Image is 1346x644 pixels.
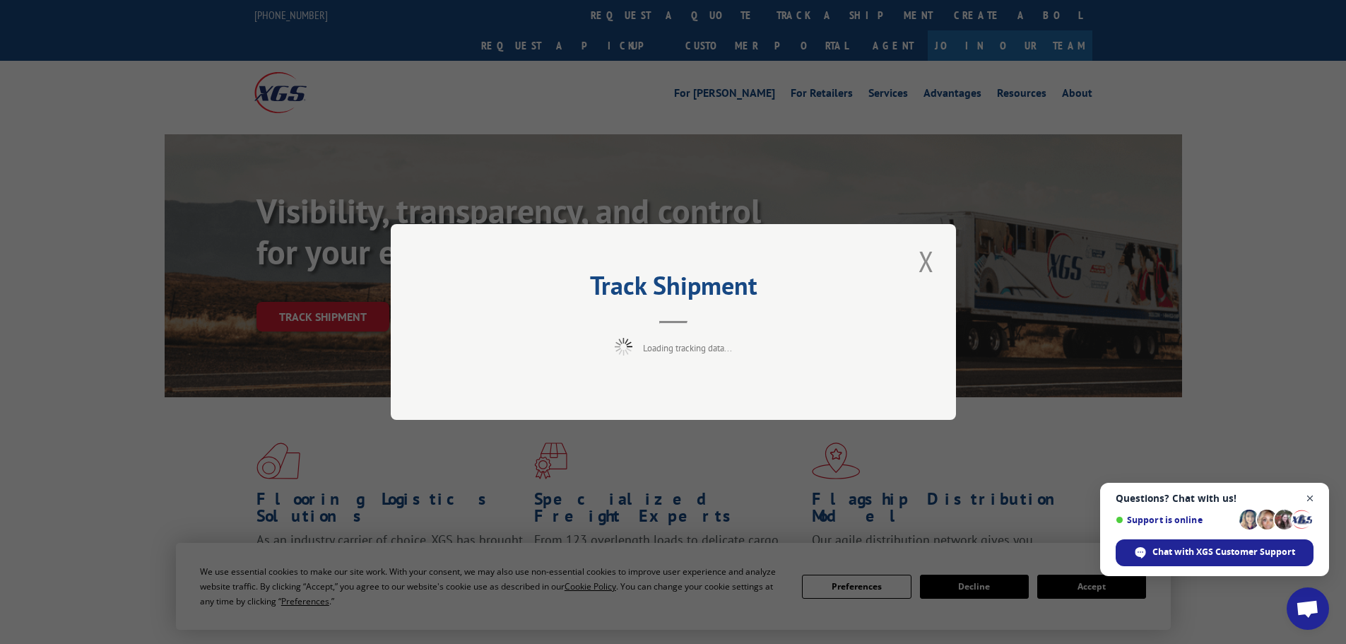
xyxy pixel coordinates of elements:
span: Questions? Chat with us! [1116,493,1313,504]
span: Chat with XGS Customer Support [1116,539,1313,566]
a: Open chat [1287,587,1329,630]
span: Support is online [1116,515,1234,525]
span: Loading tracking data... [643,342,732,354]
img: xgs-loading [615,338,632,356]
button: Close modal [914,242,938,281]
span: Chat with XGS Customer Support [1152,546,1295,558]
h2: Track Shipment [461,276,885,303]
